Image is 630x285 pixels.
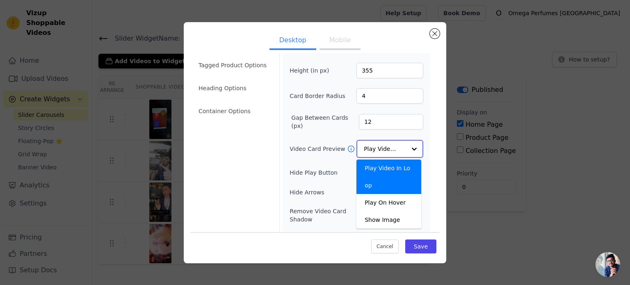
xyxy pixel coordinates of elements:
[290,66,334,75] label: Height (in px)
[356,160,421,194] div: Play Video In Loop
[371,239,399,253] button: Cancel
[356,211,421,228] div: Show Image
[269,32,316,50] button: Desktop
[291,114,359,130] label: Gap Between Cards (px)
[405,239,436,253] button: Save
[290,207,370,223] label: Remove Video Card Shadow
[290,169,379,177] label: Hide Play Button
[194,57,274,73] li: Tagged Product Options
[194,103,274,119] li: Container Options
[430,29,440,39] button: Close modal
[596,252,620,277] a: Open chat
[290,145,347,153] label: Video Card Preview
[290,188,379,196] label: Hide Arrows
[290,92,345,100] label: Card Border Radius
[320,32,361,50] button: Mobile
[194,80,274,96] li: Heading Options
[356,194,421,211] div: Play On Hover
